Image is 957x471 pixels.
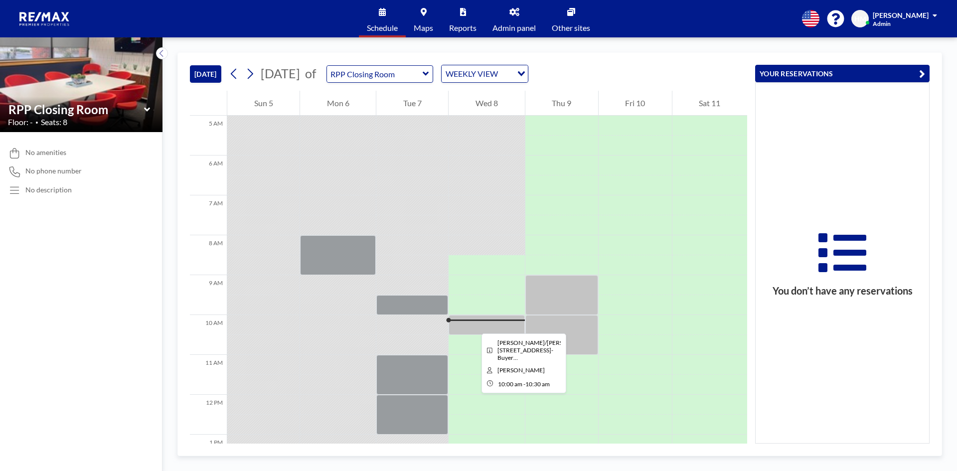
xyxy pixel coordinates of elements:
[599,91,672,116] div: Fri 10
[873,11,929,19] span: [PERSON_NAME]
[35,119,38,126] span: •
[25,148,66,157] span: No amenities
[444,67,500,80] span: WEEKLY VIEW
[190,395,227,435] div: 12 PM
[25,166,82,175] span: No phone number
[497,339,596,361] span: Stopher/Cain-8710 Stony Falls Way-Buyer Only Evan Potts
[190,315,227,355] div: 10 AM
[227,91,300,116] div: Sun 5
[498,380,522,388] span: 10:00 AM
[190,355,227,395] div: 11 AM
[492,24,536,32] span: Admin panel
[327,66,423,82] input: RPP Closing Room
[305,66,316,81] span: of
[25,185,72,194] div: No description
[525,380,550,388] span: 10:30 AM
[190,275,227,315] div: 9 AM
[16,9,74,29] img: organization-logo
[497,366,545,374] span: Stephanie Hiser
[376,91,448,116] div: Tue 7
[190,116,227,156] div: 5 AM
[449,91,524,116] div: Wed 8
[756,285,929,297] h3: You don’t have any reservations
[8,102,144,117] input: RPP Closing Room
[190,65,221,83] button: [DATE]
[41,117,67,127] span: Seats: 8
[672,91,747,116] div: Sat 11
[442,65,528,82] div: Search for option
[755,65,930,82] button: YOUR RESERVATIONS
[300,91,376,116] div: Mon 6
[552,24,590,32] span: Other sites
[190,156,227,195] div: 6 AM
[190,195,227,235] div: 7 AM
[449,24,477,32] span: Reports
[873,20,891,27] span: Admin
[190,235,227,275] div: 8 AM
[523,380,525,388] span: -
[501,67,511,80] input: Search for option
[261,66,300,81] span: [DATE]
[525,91,598,116] div: Thu 9
[367,24,398,32] span: Schedule
[854,14,866,23] span: HM
[414,24,433,32] span: Maps
[8,117,33,127] span: Floor: -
